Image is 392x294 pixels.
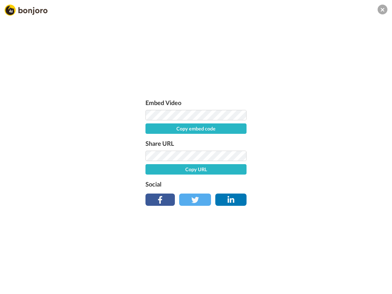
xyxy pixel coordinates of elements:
[145,164,247,175] button: Copy URL
[5,5,47,16] img: Bonjoro Logo
[145,138,247,148] label: Share URL
[145,98,247,107] label: Embed Video
[145,179,247,189] label: Social
[145,123,247,134] button: Copy embed code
